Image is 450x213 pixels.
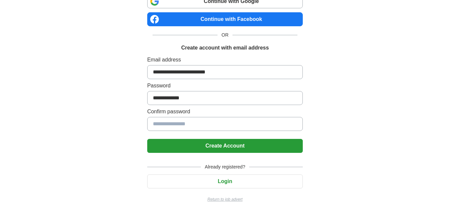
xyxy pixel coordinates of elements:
[147,108,303,116] label: Confirm password
[218,32,232,39] span: OR
[181,44,269,52] h1: Create account with email address
[147,196,303,202] a: Return to job advert
[147,174,303,188] button: Login
[147,139,303,153] button: Create Account
[147,12,303,26] a: Continue with Facebook
[147,82,303,90] label: Password
[201,163,249,170] span: Already registered?
[147,178,303,184] a: Login
[147,56,303,64] label: Email address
